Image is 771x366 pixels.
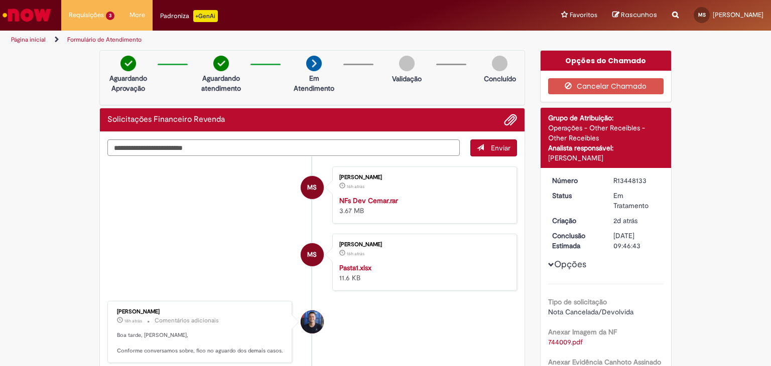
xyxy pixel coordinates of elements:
[339,196,506,216] div: 3.67 MB
[339,263,506,283] div: 11.6 KB
[117,309,284,315] div: [PERSON_NAME]
[290,73,338,93] p: Em Atendimento
[339,242,506,248] div: [PERSON_NAME]
[124,318,142,324] span: 18h atrás
[307,243,317,267] span: MS
[106,12,114,20] span: 3
[160,10,218,22] div: Padroniza
[613,175,660,186] div: R13448133
[545,216,606,226] dt: Criação
[470,139,517,156] button: Enviar
[124,318,142,324] time: 27/08/2025 16:07:22
[548,337,583,346] a: Download de 744009.pdf
[107,115,225,124] h2: Solicitações Financeiro Revenda Histórico de tíquete
[301,310,324,333] div: Wesley Wesley
[504,113,517,126] button: Adicionar anexos
[347,184,364,190] span: 16h atrás
[213,56,229,71] img: check-circle-green.png
[347,251,364,257] span: 16h atrás
[11,36,46,44] a: Página inicial
[548,113,664,123] div: Grupo de Atribuição:
[491,143,510,152] span: Enviar
[698,12,706,18] span: MS
[545,191,606,201] dt: Status
[339,174,506,180] div: [PERSON_NAME]
[1,5,53,25] img: ServiceNow
[392,74,422,84] p: Validação
[548,143,664,153] div: Analista responsável:
[155,316,219,325] small: Comentários adicionais
[347,184,364,190] time: 27/08/2025 17:54:29
[104,73,153,93] p: Aguardando Aprovação
[548,297,607,306] b: Tipo de solicitação
[339,196,398,205] a: NFs Dev Cemar.rar
[193,10,218,22] p: +GenAi
[301,176,324,199] div: MARCOS SANTOA
[120,56,136,71] img: check-circle-green.png
[548,327,617,336] b: Anexar Imagem da NF
[197,73,245,93] p: Aguardando atendimento
[548,153,664,163] div: [PERSON_NAME]
[548,123,664,143] div: Operações - Other Receibles - Other Receibles
[492,56,507,71] img: img-circle-grey.png
[399,56,415,71] img: img-circle-grey.png
[69,10,104,20] span: Requisições
[621,10,657,20] span: Rascunhos
[548,78,664,94] button: Cancelar Chamado
[570,10,597,20] span: Favoritos
[117,331,284,355] p: Boa tarde, [PERSON_NAME], Conforme conversamos sobre, fico no aguardo dos demais casos.
[548,307,633,316] span: Nota Cancelada/Devolvida
[339,263,371,272] a: Pasta1.xlsx
[306,56,322,71] img: arrow-next.png
[8,31,506,49] ul: Trilhas de página
[484,74,516,84] p: Concluído
[67,36,142,44] a: Formulário de Atendimento
[541,51,672,71] div: Opções do Chamado
[613,231,660,251] div: [DATE] 09:46:43
[301,243,324,266] div: MARCOS SANTOA
[545,231,606,251] dt: Conclusão Estimada
[613,216,660,226] div: 26/08/2025 12:24:41
[347,251,364,257] time: 27/08/2025 17:54:05
[713,11,763,19] span: [PERSON_NAME]
[612,11,657,20] a: Rascunhos
[545,175,606,186] dt: Número
[613,216,637,225] span: 2d atrás
[307,175,317,200] span: MS
[130,10,145,20] span: More
[613,191,660,211] div: Em Tratamento
[107,139,460,156] textarea: Digite sua mensagem aqui...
